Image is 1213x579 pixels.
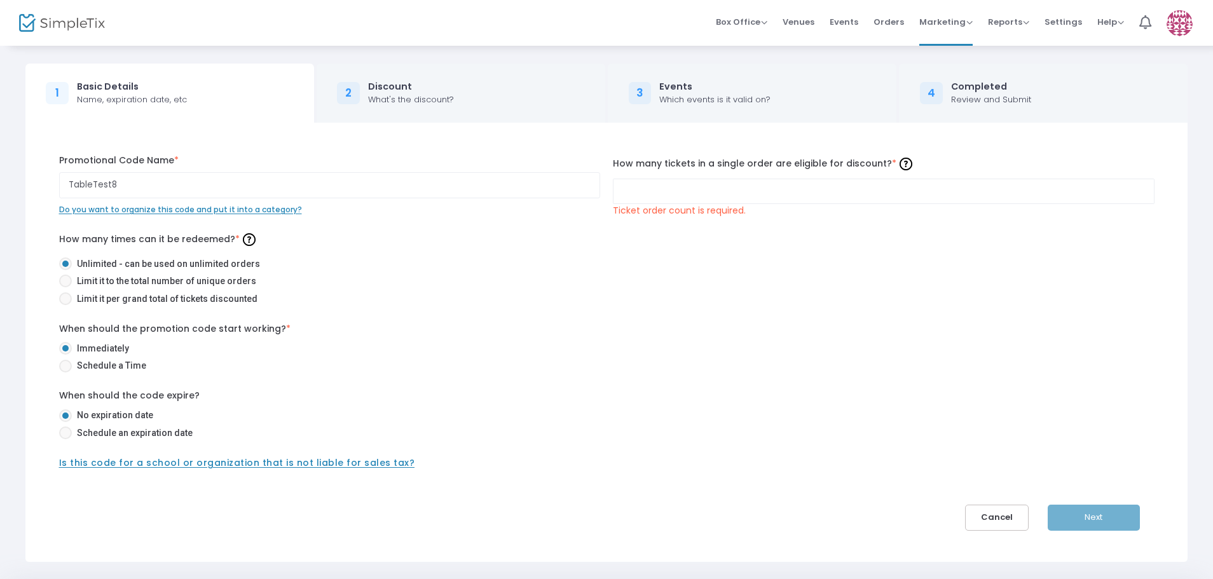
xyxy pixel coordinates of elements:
[72,409,153,422] span: No expiration date
[900,158,912,170] img: question-mark
[988,16,1029,28] span: Reports
[77,80,187,93] div: Basic Details
[1097,16,1124,28] span: Help
[368,93,454,106] div: What's the discount?
[77,93,187,106] div: Name, expiration date, etc
[337,82,360,105] div: 2
[72,292,257,306] span: Limit it per grand total of tickets discounted
[59,204,302,215] span: Do you want to organize this code and put it into a category?
[72,359,146,372] span: Schedule a Time
[874,6,904,38] span: Orders
[1045,6,1082,38] span: Settings
[613,204,746,217] p: Ticket order count is required.
[783,6,814,38] span: Venues
[629,82,652,105] div: 3
[46,82,69,105] div: 1
[59,456,415,469] span: Is this code for a school or organization that is not liable for sales tax?
[59,322,291,336] label: When should the promotion code start working?
[965,505,1029,531] button: Cancel
[830,6,858,38] span: Events
[920,82,943,105] div: 4
[951,93,1031,106] div: Review and Submit
[368,80,454,93] div: Discount
[919,16,973,28] span: Marketing
[716,16,767,28] span: Box Office
[951,80,1031,93] div: Completed
[613,154,1155,174] label: How many tickets in a single order are eligible for discount?
[72,426,193,440] span: Schedule an expiration date
[243,233,256,246] img: question-mark
[59,154,601,167] label: Promotional Code Name
[59,172,601,198] input: Enter Promo Code
[72,342,129,355] span: Immediately
[59,233,259,245] span: How many times can it be redeemed?
[72,257,260,271] span: Unlimited - can be used on unlimited orders
[72,275,256,288] span: Limit it to the total number of unique orders
[659,80,771,93] div: Events
[59,389,200,402] label: When should the code expire?
[659,93,771,106] div: Which events is it valid on?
